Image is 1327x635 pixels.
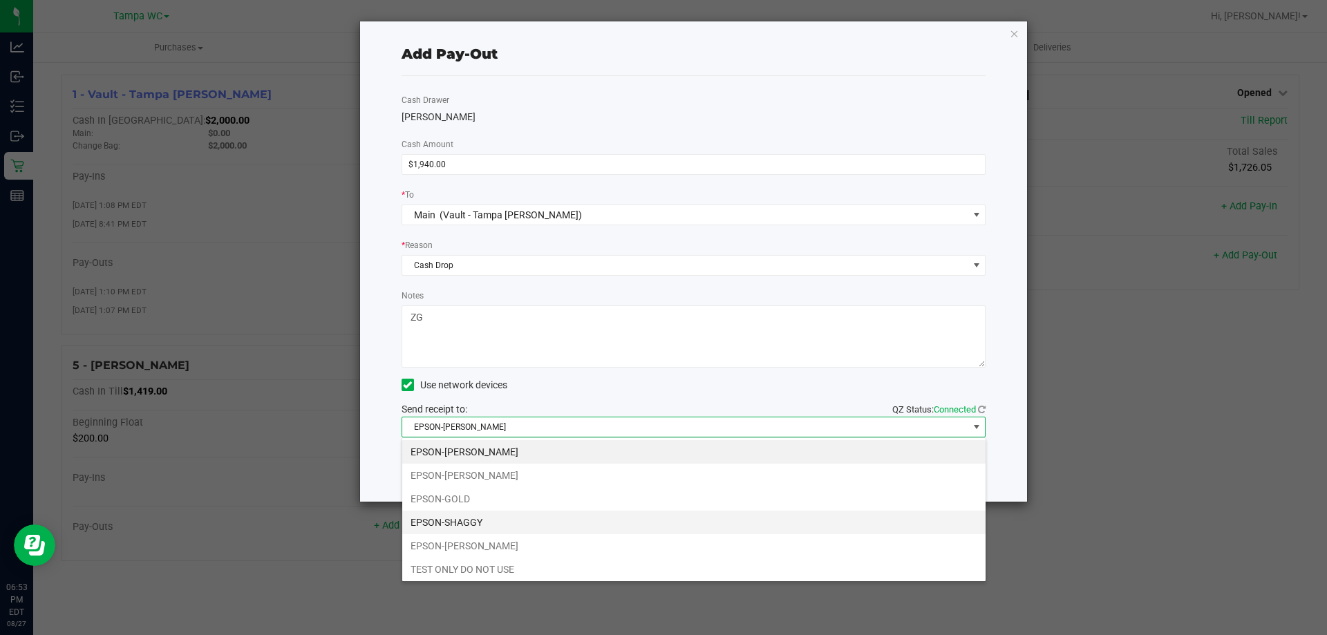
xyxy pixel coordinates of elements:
span: Cash Drop [402,256,968,275]
iframe: Resource center [14,524,55,566]
span: (Vault - Tampa [PERSON_NAME]) [440,209,582,220]
label: Reason [402,239,433,252]
div: [PERSON_NAME] [402,110,986,124]
span: Send receipt to: [402,404,467,415]
li: EPSON-GOLD [402,487,986,511]
span: Cash Amount [402,140,453,149]
li: EPSON-SHAGGY [402,511,986,534]
span: Main [414,209,435,220]
li: EPSON-[PERSON_NAME] [402,464,986,487]
span: EPSON-[PERSON_NAME] [402,417,968,437]
span: Connected [934,404,976,415]
label: To [402,189,414,201]
div: Add Pay-Out [402,44,498,64]
li: TEST ONLY DO NOT USE [402,558,986,581]
label: Notes [402,290,424,302]
label: Use network devices [402,378,507,392]
li: EPSON-[PERSON_NAME] [402,534,986,558]
span: QZ Status: [892,404,986,415]
li: EPSON-[PERSON_NAME] [402,440,986,464]
label: Cash Drawer [402,94,449,106]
